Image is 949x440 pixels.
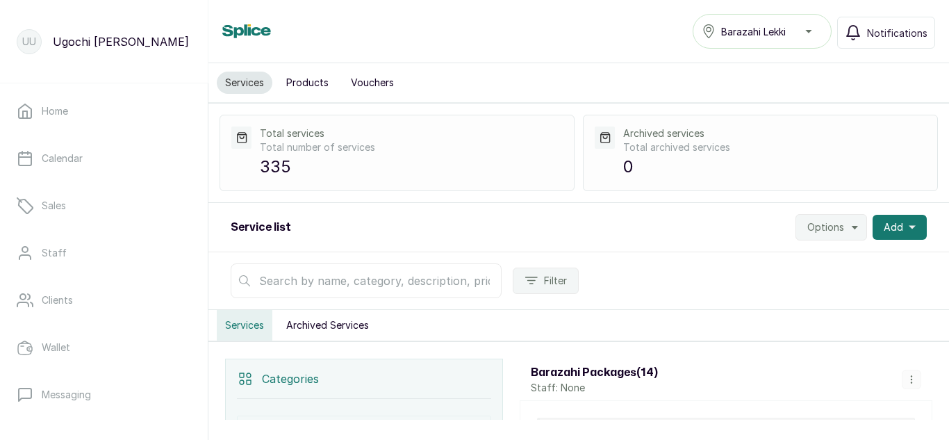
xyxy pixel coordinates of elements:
[531,364,658,381] h3: Barazahi Packages ( 14 )
[11,234,197,272] a: Staff
[231,219,291,236] h2: Service list
[42,293,73,307] p: Clients
[11,139,197,178] a: Calendar
[513,268,579,294] button: Filter
[42,199,66,213] p: Sales
[22,35,36,49] p: UU
[42,388,91,402] p: Messaging
[260,140,563,154] p: Total number of services
[867,26,927,40] span: Notifications
[623,140,926,154] p: Total archived services
[42,104,68,118] p: Home
[217,310,272,341] button: Services
[807,220,844,234] span: Options
[623,127,926,140] p: Archived services
[873,215,927,240] button: Add
[531,381,658,395] p: Staff: None
[262,370,319,387] p: Categories
[795,214,867,241] button: Options
[693,14,832,49] button: Barazahi Lekki
[42,341,70,355] p: Wallet
[11,92,197,131] a: Home
[260,154,563,179] p: 335
[343,72,402,94] button: Vouchers
[544,274,567,288] span: Filter
[623,154,926,179] p: 0
[11,281,197,320] a: Clients
[721,24,786,39] span: Barazahi Lekki
[42,246,67,260] p: Staff
[42,152,83,165] p: Calendar
[278,72,337,94] button: Products
[260,127,563,140] p: Total services
[53,33,189,50] p: Ugochi [PERSON_NAME]
[278,310,377,341] button: Archived Services
[231,263,502,298] input: Search by name, category, description, price
[11,186,197,225] a: Sales
[217,72,272,94] button: Services
[884,220,903,234] span: Add
[11,328,197,367] a: Wallet
[11,375,197,414] a: Messaging
[837,17,935,49] button: Notifications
